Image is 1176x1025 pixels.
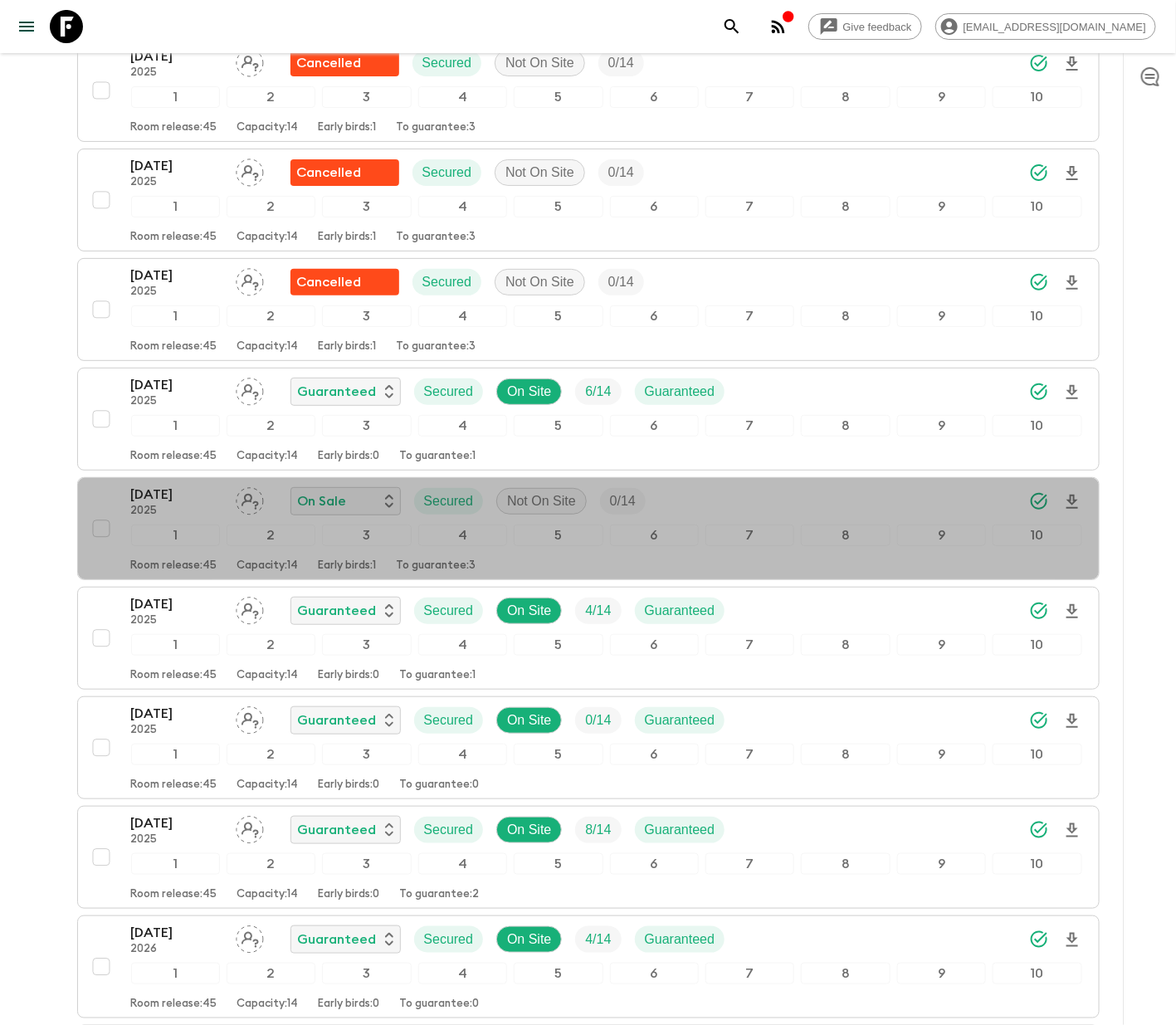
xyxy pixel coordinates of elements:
div: 7 [705,196,794,217]
p: Room release: 45 [131,998,217,1011]
div: 9 [897,963,986,984]
div: 1 [131,525,220,546]
div: Secured [414,488,484,515]
span: Assign pack leader [236,164,264,177]
button: [DATE]2025Assign pack leaderOn SaleSecuredNot On SiteTrip Fill12345678910Room release:45Capacity:... [77,477,1100,580]
div: 2 [227,634,315,656]
div: 4 [418,196,507,217]
div: 9 [897,86,986,108]
div: Trip Fill [575,707,621,734]
div: Flash Pack cancellation [290,50,399,76]
p: Cancelled [297,163,362,183]
div: 10 [993,415,1081,437]
div: 4 [418,525,507,546]
div: On Site [496,926,562,953]
p: 2025 [131,724,222,737]
div: On Site [496,378,562,405]
p: 4 / 14 [585,930,611,949]
p: Guaranteed [298,930,377,949]
div: Trip Fill [575,926,621,953]
p: 0 / 14 [608,53,634,73]
p: Capacity: 14 [237,779,299,792]
p: [DATE] [131,46,222,66]
p: Capacity: 14 [237,450,299,463]
div: 9 [897,525,986,546]
div: Trip Fill [575,378,621,405]
p: 2025 [131,505,222,518]
p: Room release: 45 [131,559,217,573]
div: 5 [514,305,603,327]
button: menu [10,10,43,43]
div: 2 [227,86,315,108]
p: Secured [422,53,472,73]
div: 5 [514,963,603,984]
button: [DATE]2026Assign pack leaderGuaranteedSecuredOn SiteTrip FillGuaranteed12345678910Room release:45... [77,915,1100,1018]
p: 0 / 14 [608,272,634,292]
div: 5 [514,525,603,546]
div: 6 [610,86,699,108]
p: [DATE] [131,704,222,724]
p: Secured [424,930,474,949]
div: 3 [322,305,411,327]
p: 4 / 14 [585,601,611,621]
p: To guarantee: 1 [400,669,476,682]
div: Trip Fill [598,159,644,186]
p: To guarantee: 0 [400,779,480,792]
p: Room release: 45 [131,779,217,792]
div: 8 [801,963,890,984]
svg: Synced Successfully [1029,163,1049,183]
p: 0 / 14 [610,491,636,511]
span: Assign pack leader [236,711,264,725]
div: Secured [414,598,484,624]
div: 4 [418,415,507,437]
div: 8 [801,525,890,546]
p: Early birds: 1 [319,340,377,354]
div: 1 [131,744,220,765]
span: Assign pack leader [236,930,264,944]
p: Room release: 45 [131,669,217,682]
p: Room release: 45 [131,888,217,901]
p: Early birds: 0 [319,888,380,901]
div: 2 [227,744,315,765]
svg: Download Onboarding [1062,54,1082,74]
button: [DATE]2025Assign pack leaderGuaranteedSecuredOn SiteTrip FillGuaranteed12345678910Room release:45... [77,587,1100,690]
span: Assign pack leader [236,821,264,834]
p: Room release: 45 [131,450,217,463]
div: 3 [322,196,411,217]
p: 6 / 14 [585,382,611,402]
div: On Site [496,598,562,624]
span: [EMAIL_ADDRESS][DOMAIN_NAME] [954,21,1155,33]
svg: Download Onboarding [1062,930,1082,950]
div: 5 [514,86,603,108]
p: On Sale [298,491,347,511]
div: 10 [993,305,1081,327]
p: 2025 [131,286,222,299]
div: 8 [801,196,890,217]
p: [DATE] [131,594,222,614]
span: Give feedback [834,21,921,33]
div: 10 [993,86,1081,108]
div: Secured [414,707,484,734]
p: Not On Site [507,491,576,511]
div: 7 [705,305,794,327]
div: Trip Fill [598,269,644,295]
div: 6 [610,744,699,765]
div: On Site [496,817,562,843]
span: Assign pack leader [236,492,264,505]
button: [DATE]2025Assign pack leaderGuaranteedSecuredOn SiteTrip FillGuaranteed12345678910Room release:45... [77,696,1100,799]
p: 8 / 14 [585,820,611,840]
div: 1 [131,305,220,327]
svg: Download Onboarding [1062,273,1082,293]
div: 9 [897,853,986,875]
div: 1 [131,853,220,875]
p: 2025 [131,395,222,408]
svg: Synced Successfully [1029,491,1049,511]
svg: Synced Successfully [1029,820,1049,840]
p: Guaranteed [645,601,715,621]
p: To guarantee: 3 [397,121,476,134]
div: 1 [131,634,220,656]
div: 1 [131,86,220,108]
div: 2 [227,305,315,327]
div: Secured [412,50,482,76]
div: 3 [322,86,411,108]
